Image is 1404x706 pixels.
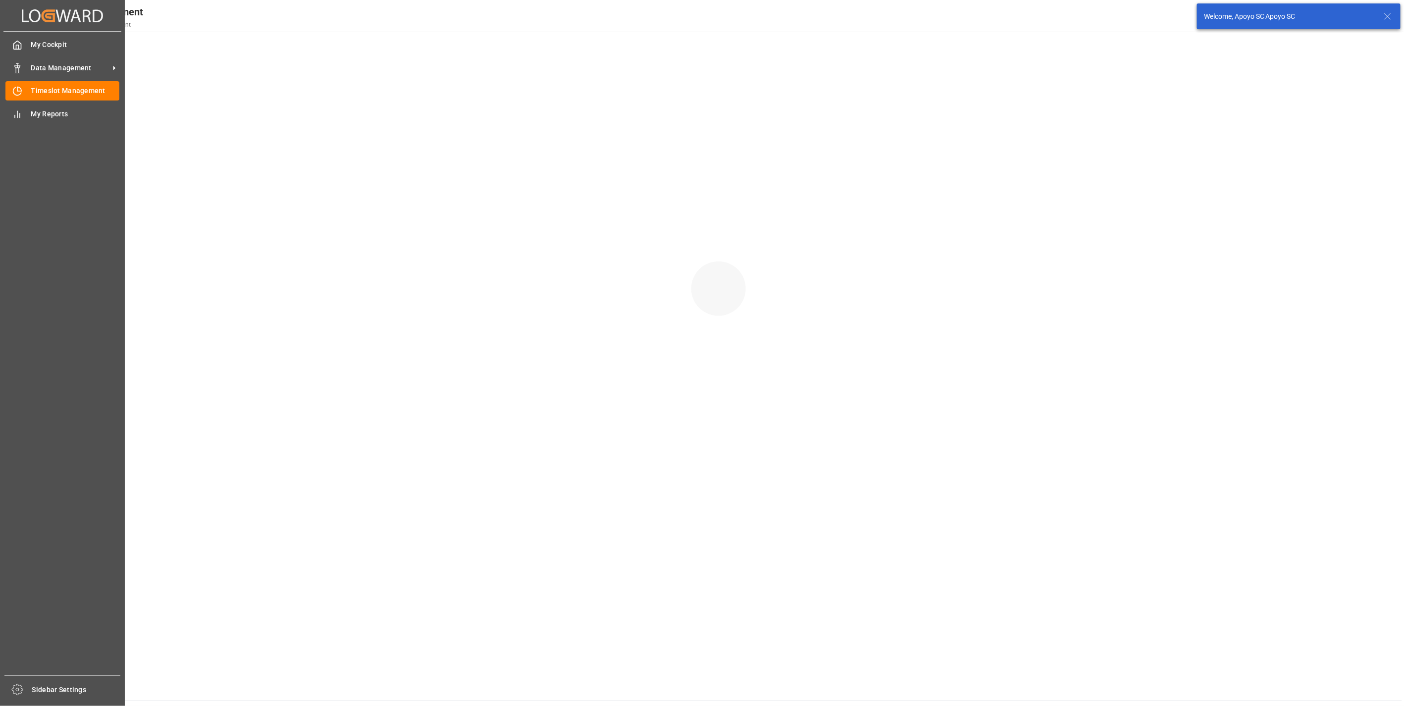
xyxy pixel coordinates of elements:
[5,81,119,101] a: Timeslot Management
[31,63,109,73] span: Data Management
[31,40,120,50] span: My Cockpit
[5,35,119,54] a: My Cockpit
[31,109,120,119] span: My Reports
[5,104,119,123] a: My Reports
[31,86,120,96] span: Timeslot Management
[32,685,121,695] span: Sidebar Settings
[1204,11,1374,22] div: Welcome, Apoyo SC Apoyo SC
